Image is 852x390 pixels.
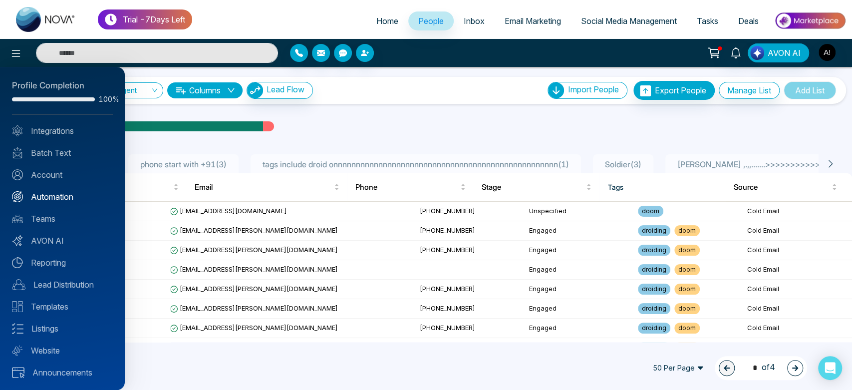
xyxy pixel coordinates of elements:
a: Reporting [12,257,113,269]
span: 100% [99,96,113,103]
a: Account [12,169,113,181]
img: Automation.svg [12,191,23,202]
img: Reporting.svg [12,257,23,268]
img: Integrated.svg [12,125,23,136]
a: Automation [12,191,113,203]
img: Templates.svg [12,301,23,312]
img: batch_text_white.png [12,147,23,158]
div: Open Intercom Messenger [818,356,842,380]
a: Integrations [12,125,113,137]
img: team.svg [12,213,23,224]
img: Lead-dist.svg [12,279,25,290]
a: Templates [12,301,113,313]
a: AVON AI [12,235,113,247]
a: Website [12,345,113,357]
img: Website.svg [12,345,23,356]
a: Batch Text [12,147,113,159]
a: Listings [12,323,113,335]
img: Listings.svg [12,323,23,334]
a: Teams [12,213,113,225]
a: Announcements [12,367,113,379]
div: Profile Completion [12,79,113,92]
a: Lead Distribution [12,279,113,291]
img: Avon-AI.svg [12,235,23,246]
img: Account.svg [12,169,23,180]
img: announcements.svg [12,367,24,378]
